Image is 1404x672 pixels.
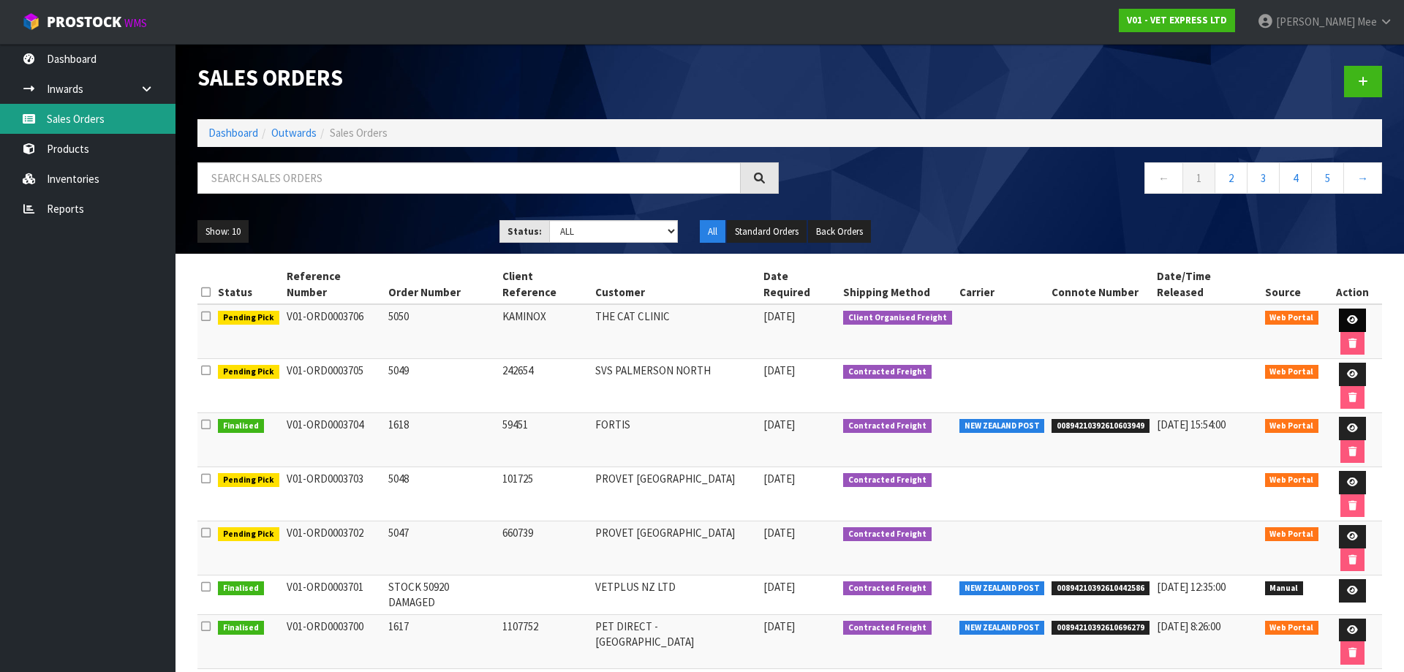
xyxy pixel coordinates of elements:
span: Sales Orders [330,126,388,140]
td: KAMINOX [499,304,592,359]
strong: V01 - VET EXPRESS LTD [1127,14,1227,26]
th: Date Required [760,265,839,304]
td: V01-ORD0003706 [283,304,385,359]
th: Connote Number [1048,265,1153,304]
span: [DATE] [763,472,795,486]
span: [DATE] [763,309,795,323]
span: NEW ZEALAND POST [959,581,1045,596]
td: 101725 [499,467,592,521]
span: 00894210392610442586 [1052,581,1150,596]
td: 1617 [385,614,499,668]
th: Date/Time Released [1153,265,1261,304]
span: Pending Pick [218,365,279,380]
strong: Status: [507,225,542,238]
span: Web Portal [1265,311,1319,325]
h1: Sales Orders [197,66,779,90]
span: Web Portal [1265,365,1319,380]
span: NEW ZEALAND POST [959,419,1045,434]
td: PET DIRECT - [GEOGRAPHIC_DATA] [592,614,760,668]
span: Web Portal [1265,621,1319,635]
th: Status [214,265,283,304]
span: Finalised [218,581,264,596]
button: All [700,220,725,243]
span: [DATE] [763,418,795,431]
small: WMS [124,16,147,30]
a: 2 [1215,162,1248,194]
td: VETPLUS NZ LTD [592,575,760,615]
span: Contracted Freight [843,419,932,434]
span: [DATE] [763,526,795,540]
td: PROVET [GEOGRAPHIC_DATA] [592,521,760,575]
span: Manual [1265,581,1304,596]
span: Contracted Freight [843,527,932,542]
span: [DATE] 8:26:00 [1157,619,1220,633]
a: 5 [1311,162,1344,194]
td: PROVET [GEOGRAPHIC_DATA] [592,467,760,521]
span: ProStock [47,12,121,31]
th: Shipping Method [839,265,956,304]
td: FORTIS [592,413,760,467]
th: Customer [592,265,760,304]
td: V01-ORD0003705 [283,359,385,413]
td: SVS PALMERSON NORTH [592,359,760,413]
input: Search sales orders [197,162,741,194]
td: 1618 [385,413,499,467]
span: Web Portal [1265,527,1319,542]
td: 5050 [385,304,499,359]
td: V01-ORD0003702 [283,521,385,575]
th: Reference Number [283,265,385,304]
span: Pending Pick [218,311,279,325]
td: 5047 [385,521,499,575]
th: Carrier [956,265,1049,304]
span: Finalised [218,621,264,635]
span: [DATE] 15:54:00 [1157,418,1226,431]
span: Web Portal [1265,419,1319,434]
a: 1 [1182,162,1215,194]
span: [PERSON_NAME] [1276,15,1355,29]
a: 3 [1247,162,1280,194]
td: THE CAT CLINIC [592,304,760,359]
a: → [1343,162,1382,194]
span: [DATE] [763,580,795,594]
span: Pending Pick [218,527,279,542]
span: NEW ZEALAND POST [959,621,1045,635]
button: Show: 10 [197,220,249,243]
th: Order Number [385,265,499,304]
td: 1107752 [499,614,592,668]
th: Action [1322,265,1382,304]
span: [DATE] [763,363,795,377]
th: Client Reference [499,265,592,304]
span: Contracted Freight [843,473,932,488]
span: [DATE] 12:35:00 [1157,580,1226,594]
td: STOCK 50920 DAMAGED [385,575,499,615]
span: 00894210392610603949 [1052,419,1150,434]
td: V01-ORD0003701 [283,575,385,615]
span: Contracted Freight [843,365,932,380]
button: Back Orders [808,220,871,243]
a: Dashboard [208,126,258,140]
span: Client Organised Freight [843,311,952,325]
td: 5048 [385,467,499,521]
a: 4 [1279,162,1312,194]
th: Source [1261,265,1323,304]
span: Pending Pick [218,473,279,488]
button: Standard Orders [727,220,807,243]
td: V01-ORD0003703 [283,467,385,521]
nav: Page navigation [801,162,1382,198]
span: [DATE] [763,619,795,633]
td: 59451 [499,413,592,467]
img: cube-alt.png [22,12,40,31]
span: Contracted Freight [843,621,932,635]
span: Contracted Freight [843,581,932,596]
span: Web Portal [1265,473,1319,488]
td: 5049 [385,359,499,413]
span: Finalised [218,419,264,434]
a: ← [1144,162,1183,194]
span: Mee [1357,15,1377,29]
td: V01-ORD0003704 [283,413,385,467]
td: 660739 [499,521,592,575]
a: Outwards [271,126,317,140]
span: 00894210392610696279 [1052,621,1150,635]
td: V01-ORD0003700 [283,614,385,668]
td: 242654 [499,359,592,413]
